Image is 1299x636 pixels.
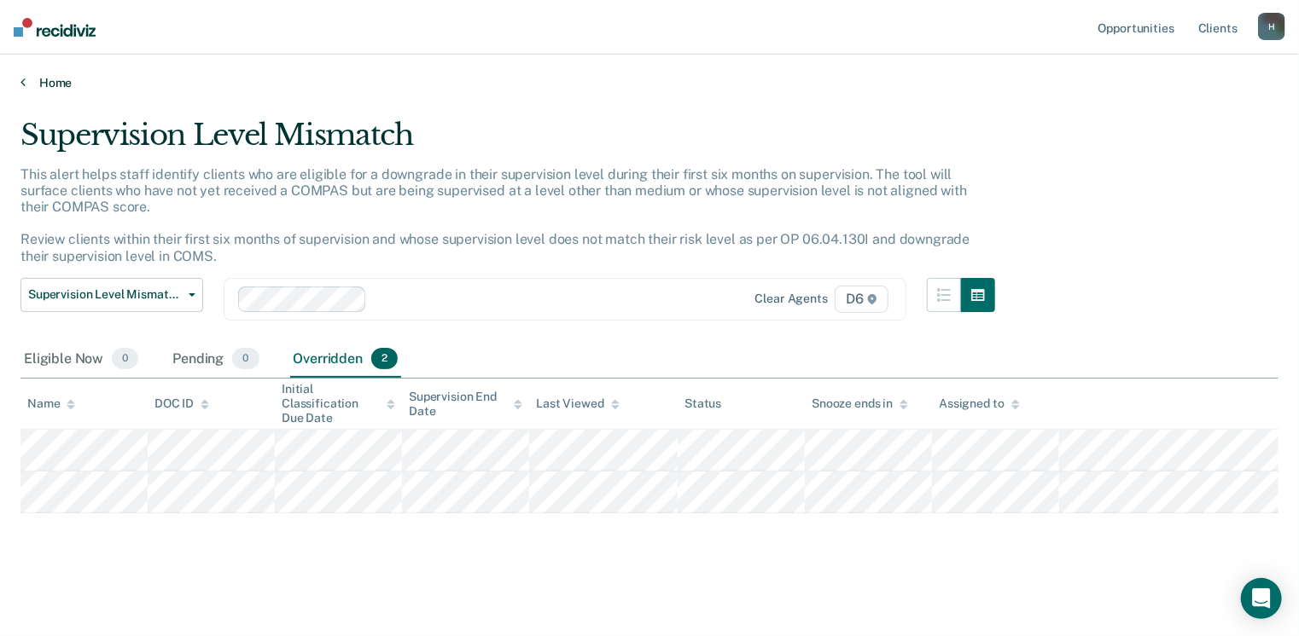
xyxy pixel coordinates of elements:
span: 2 [371,348,398,370]
div: Pending0 [169,341,262,379]
img: Recidiviz [14,18,96,37]
div: Supervision Level Mismatch [20,118,995,166]
div: Snooze ends in [812,396,908,411]
div: Supervision End Date [409,390,522,419]
div: Status [684,396,721,411]
span: 0 [112,348,138,370]
div: DOC ID [154,396,209,411]
span: D6 [835,286,888,313]
div: Name [27,396,75,411]
div: Initial Classification Due Date [282,382,395,425]
button: H [1258,13,1285,40]
div: Overridden2 [290,341,402,379]
span: Supervision Level Mismatch [28,287,182,302]
div: Clear agents [755,292,828,306]
div: Open Intercom Messenger [1241,578,1282,619]
span: 0 [232,348,259,370]
div: Last Viewed [536,396,619,411]
a: Home [20,75,1279,90]
button: Supervision Level Mismatch [20,278,203,312]
div: Assigned to [939,396,1019,411]
div: Eligible Now0 [20,341,142,379]
p: This alert helps staff identify clients who are eligible for a downgrade in their supervision lev... [20,166,970,264]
